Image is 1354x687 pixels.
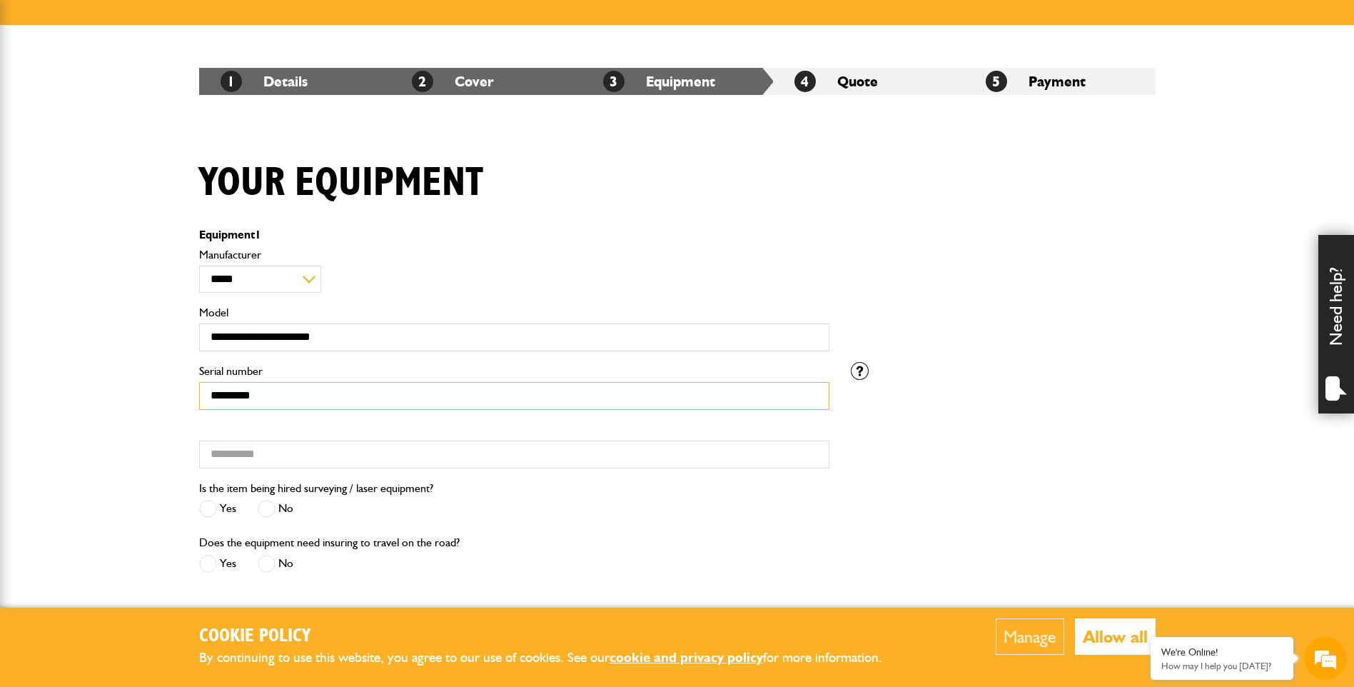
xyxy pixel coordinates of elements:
label: No [258,500,293,518]
label: No [258,555,293,573]
span: 1 [255,228,261,241]
em: Start Chat [194,440,259,459]
button: Allow all [1075,618,1156,655]
li: Payment [964,68,1156,95]
label: Manufacturer [199,249,829,261]
label: Serial number [199,366,829,377]
img: d_20077148190_company_1631870298795_20077148190 [24,79,60,99]
div: We're Online! [1161,646,1283,658]
input: Enter your last name [19,132,261,164]
input: Enter your email address [19,174,261,206]
h1: Your equipment [199,159,483,207]
p: How may I help you today? [1161,661,1283,671]
p: By continuing to use this website, you agree to our use of cookies. See our for more information. [199,647,906,669]
label: Model [199,307,829,319]
a: 2Cover [412,73,494,90]
label: Is the item being hired surveying / laser equipment? [199,483,433,494]
span: 5 [986,71,1007,92]
span: 1 [221,71,242,92]
a: 1Details [221,73,308,90]
label: Yes [199,500,236,518]
div: Minimize live chat window [234,7,268,41]
span: 2 [412,71,433,92]
li: Equipment [582,68,773,95]
span: 3 [603,71,625,92]
li: Quote [773,68,964,95]
div: Chat with us now [74,80,240,99]
div: Need help? [1318,235,1354,413]
span: 4 [794,71,816,92]
textarea: Type your message and hit 'Enter' [19,259,261,428]
input: Enter your phone number [19,216,261,248]
p: Equipment [199,229,829,241]
a: cookie and privacy policy [610,649,763,666]
h2: Cookie Policy [199,626,906,648]
button: Manage [996,618,1064,655]
label: Yes [199,555,236,573]
label: Does the equipment need insuring to travel on the road? [199,537,460,548]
